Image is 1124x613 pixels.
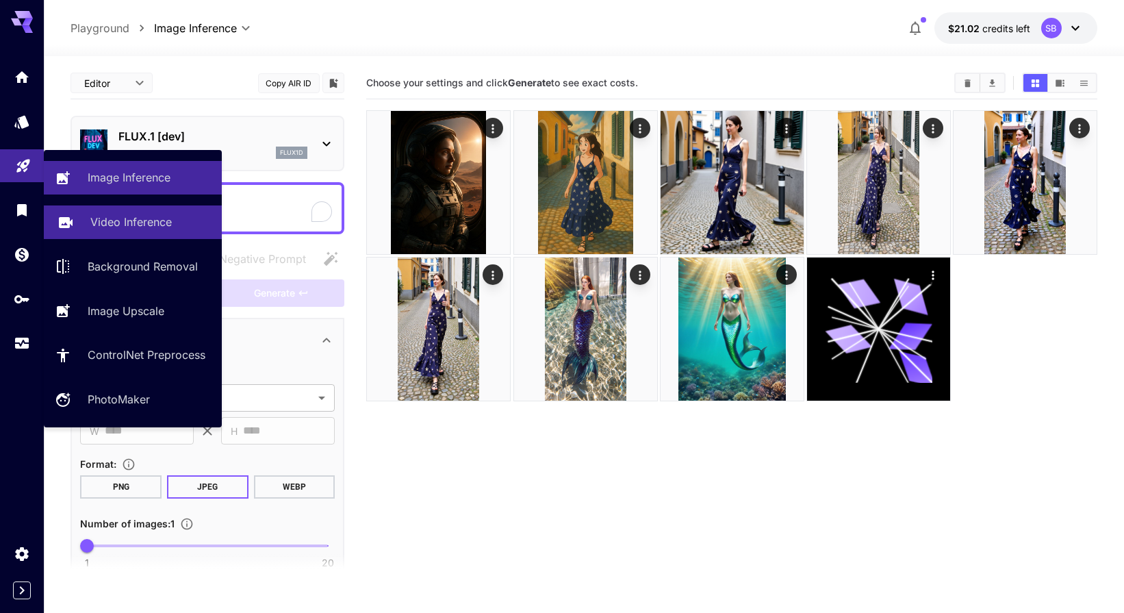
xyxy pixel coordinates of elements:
[367,111,510,254] img: Z
[661,111,804,254] img: 9k=
[922,264,943,285] div: Actions
[948,23,982,34] span: $21.02
[280,148,303,158] p: flux1d
[154,20,237,36] span: Image Inference
[44,294,222,327] a: Image Upscale
[956,74,980,92] button: Clear Images
[807,111,950,254] img: Z
[1048,74,1072,92] button: Show images in video view
[71,20,129,36] p: Playground
[1023,74,1047,92] button: Show images in grid view
[44,161,222,195] a: Image Inference
[982,23,1030,34] span: credits left
[1069,118,1090,138] div: Actions
[90,214,172,230] p: Video Inference
[88,258,198,275] p: Background Removal
[1022,73,1097,93] div: Show images in grid viewShow images in video viewShow images in list view
[14,246,30,263] div: Wallet
[219,251,306,267] span: Negative Prompt
[629,118,650,138] div: Actions
[44,338,222,372] a: ControlNet Preprocess
[116,458,141,471] button: Choose the file format for the output image.
[118,128,307,145] p: FLUX.1 [dev]
[14,290,30,308] div: API Keys
[84,76,127,90] span: Editor
[948,21,1030,36] div: $21.017
[483,118,503,138] div: Actions
[231,423,238,439] span: H
[776,264,796,285] div: Actions
[13,581,31,599] button: Expand sidebar
[661,258,804,401] img: Z
[980,74,1004,92] button: Download All
[629,264,650,285] div: Actions
[254,475,335,499] button: WEBP
[175,517,199,531] button: Specify how many images to generate in a single request. Each image generation will be charged se...
[258,73,320,93] button: Copy AIR ID
[80,458,116,470] span: Format :
[88,169,170,186] p: Image Inference
[514,111,657,254] img: 2Q==
[14,68,30,86] div: Home
[44,383,222,416] a: PhotoMaker
[88,347,205,363] p: ControlNet Preprocess
[954,73,1006,93] div: Clear ImagesDownload All
[14,545,30,562] div: Settings
[327,75,340,91] button: Add to library
[71,20,154,36] nav: breadcrumb
[483,264,503,285] div: Actions
[88,391,150,408] p: PhotoMaker
[1041,18,1062,38] div: SB
[14,201,30,218] div: Library
[954,111,1097,254] img: 9k=
[192,250,317,267] span: Negative prompts are not compatible with the selected model.
[1072,74,1096,92] button: Show images in list view
[80,518,175,529] span: Number of images : 1
[366,77,638,88] span: Choose your settings and click to see exact costs.
[776,118,796,138] div: Actions
[14,335,30,352] div: Usage
[44,205,222,239] a: Video Inference
[88,303,164,319] p: Image Upscale
[14,113,30,130] div: Models
[367,258,510,401] img: 9k=
[167,475,248,499] button: JPEG
[934,12,1097,44] button: $21.017
[514,258,657,401] img: 9k=
[80,475,162,499] button: PNG
[922,118,943,138] div: Actions
[44,250,222,284] a: Background Removal
[508,77,551,88] b: Generate
[90,423,99,439] span: W
[15,154,31,171] div: Playground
